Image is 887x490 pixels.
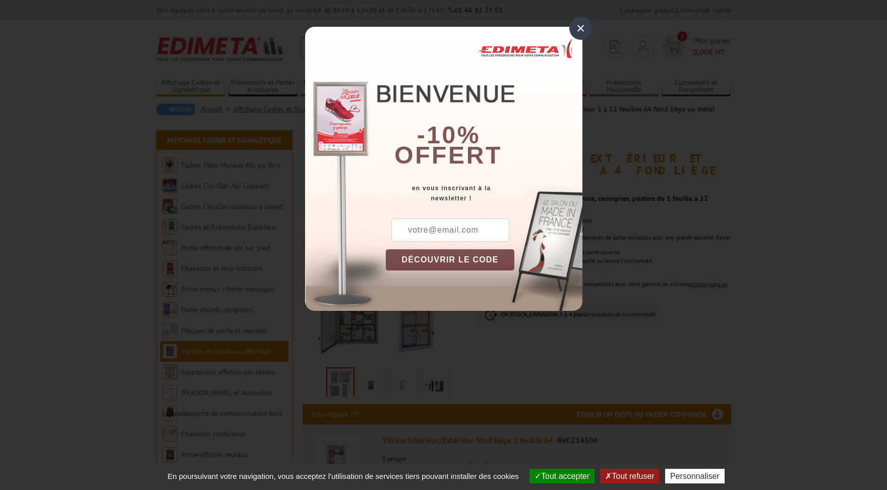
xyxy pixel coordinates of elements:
div: en vous inscrivant à la newsletter ! [386,183,582,203]
font: offert [394,142,502,169]
button: DÉCOUVRIR LE CODE [386,249,515,270]
span: En poursuivant votre navigation, vous acceptez l'utilisation de services tiers pouvant installer ... [162,472,524,480]
div: × [569,17,593,40]
button: Tout refuser [600,469,659,483]
button: Tout accepter [529,469,595,483]
button: Personnaliser (fenêtre modale) [665,469,725,483]
b: -10% [417,122,481,148]
input: votre@email.com [391,219,509,242]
